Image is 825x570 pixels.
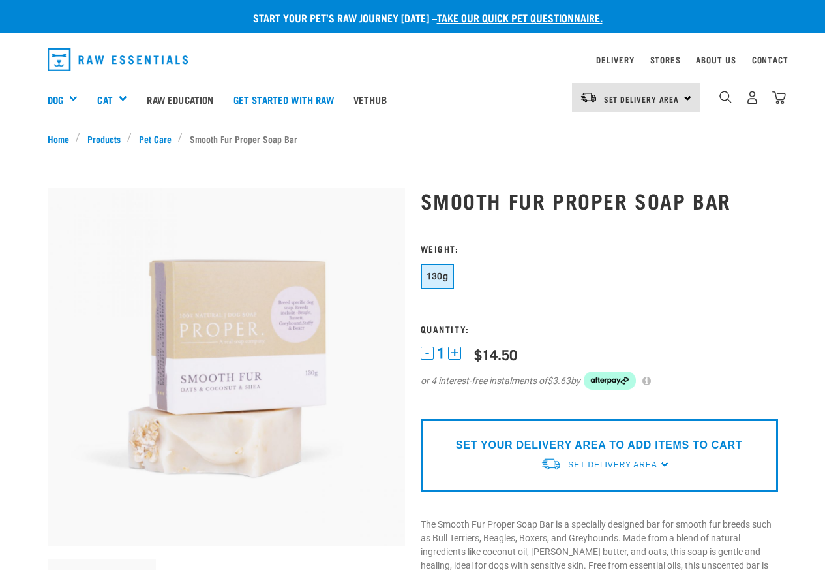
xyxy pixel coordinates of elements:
img: Smooth fur soap [48,188,405,546]
img: user.png [745,91,759,104]
h3: Quantity: [421,324,778,334]
button: + [448,347,461,360]
span: $3.63 [547,374,571,388]
span: 1 [437,347,445,360]
a: Vethub [344,73,397,125]
span: Set Delivery Area [568,460,657,469]
img: van-moving.png [541,457,562,471]
button: - [421,347,434,360]
div: $14.50 [474,346,517,362]
p: SET YOUR DELIVERY AREA TO ADD ITEMS TO CART [456,437,742,453]
a: Home [48,132,76,146]
a: About Us [696,57,736,62]
nav: breadcrumbs [48,132,778,146]
a: Delivery [596,57,634,62]
img: home-icon-1@2x.png [719,91,732,103]
button: 130g [421,264,455,289]
img: Raw Essentials Logo [48,48,188,71]
a: Dog [48,92,63,107]
img: Afterpay [584,372,636,390]
a: Cat [97,92,112,107]
a: Products [80,132,127,146]
a: Pet Care [132,132,178,146]
img: van-moving.png [580,91,597,103]
a: Contact [752,57,788,62]
h1: Smooth Fur Proper Soap Bar [421,189,778,212]
img: home-icon@2x.png [772,91,786,104]
a: take our quick pet questionnaire. [437,14,603,20]
a: Get started with Raw [224,73,344,125]
div: or 4 interest-free instalments of by [421,372,778,390]
nav: dropdown navigation [37,43,788,76]
span: Set Delivery Area [604,97,680,101]
h3: Weight: [421,244,778,253]
span: 130g [427,271,449,281]
a: Raw Education [137,73,223,125]
a: Stores [650,57,681,62]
